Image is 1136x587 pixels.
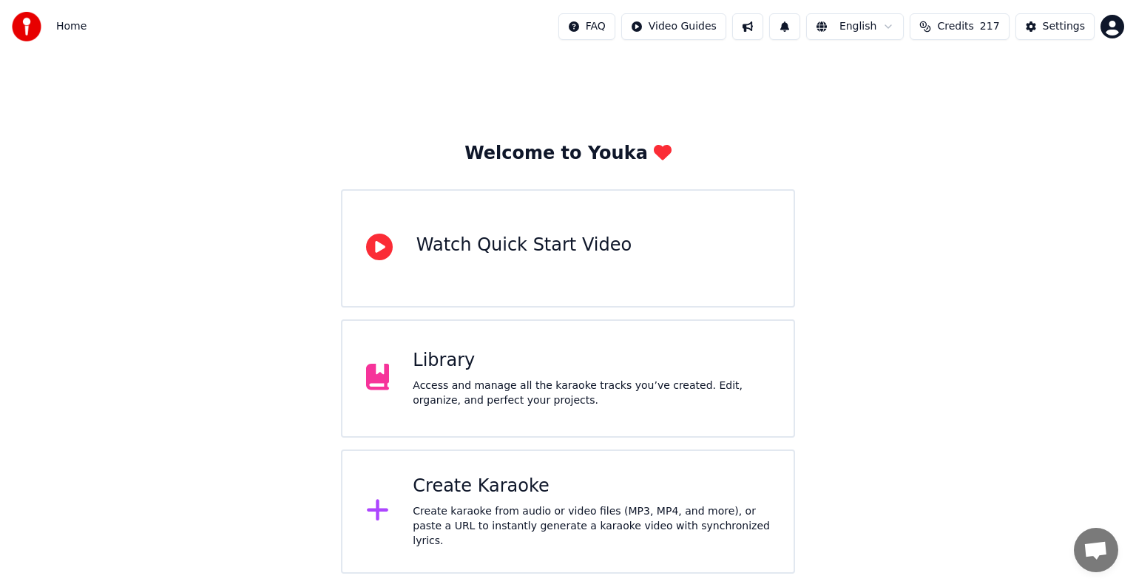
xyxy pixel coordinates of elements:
[56,19,87,34] span: Home
[413,379,770,408] div: Access and manage all the karaoke tracks you’ve created. Edit, organize, and perfect your projects.
[413,475,770,498] div: Create Karaoke
[464,142,672,166] div: Welcome to Youka
[558,13,615,40] button: FAQ
[416,234,632,257] div: Watch Quick Start Video
[56,19,87,34] nav: breadcrumb
[1015,13,1095,40] button: Settings
[937,19,973,34] span: Credits
[980,19,1000,34] span: 217
[910,13,1009,40] button: Credits217
[1074,528,1118,572] div: Open chat
[12,12,41,41] img: youka
[413,504,770,549] div: Create karaoke from audio or video files (MP3, MP4, and more), or paste a URL to instantly genera...
[621,13,726,40] button: Video Guides
[413,349,770,373] div: Library
[1043,19,1085,34] div: Settings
